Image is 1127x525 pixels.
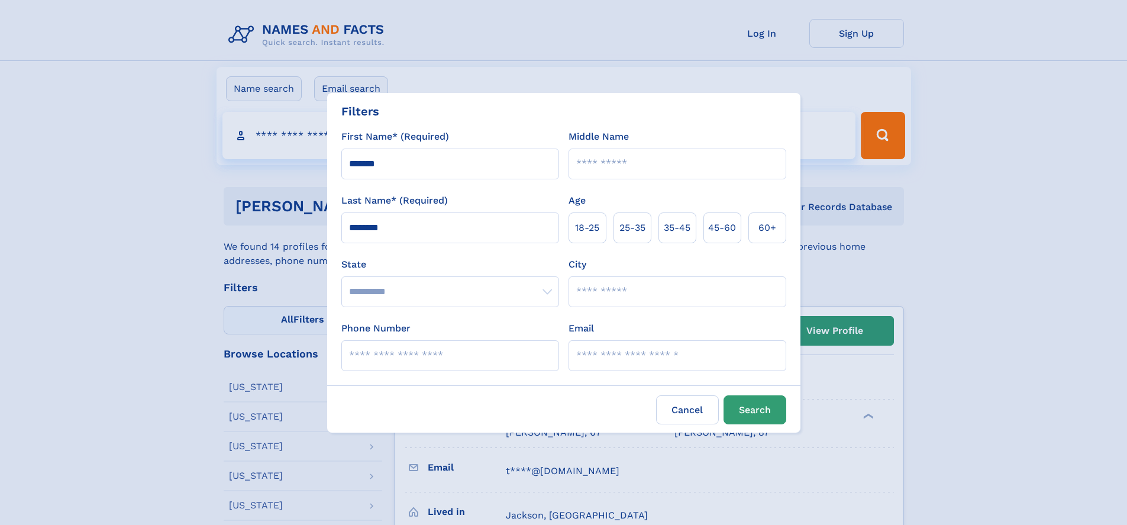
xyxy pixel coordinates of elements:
[569,130,629,144] label: Middle Name
[724,395,786,424] button: Search
[341,102,379,120] div: Filters
[341,194,448,208] label: Last Name* (Required)
[341,321,411,336] label: Phone Number
[656,395,719,424] label: Cancel
[569,194,586,208] label: Age
[708,221,736,235] span: 45‑60
[575,221,599,235] span: 18‑25
[569,321,594,336] label: Email
[758,221,776,235] span: 60+
[341,130,449,144] label: First Name* (Required)
[341,257,559,272] label: State
[569,257,586,272] label: City
[664,221,690,235] span: 35‑45
[619,221,645,235] span: 25‑35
